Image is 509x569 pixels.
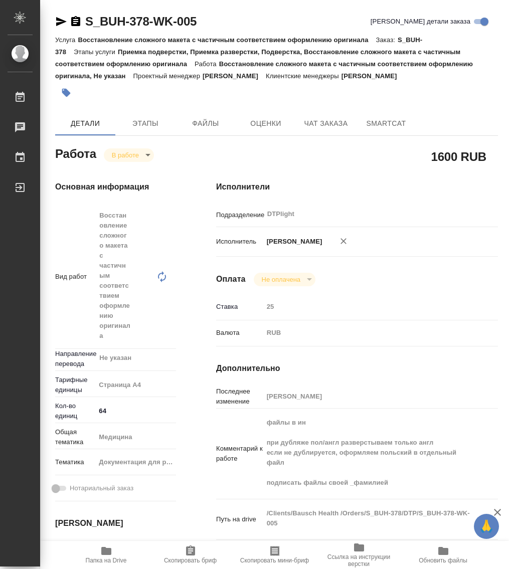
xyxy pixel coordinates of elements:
[323,553,395,567] span: Ссылка на инструкции верстки
[55,82,77,104] button: Добавить тэг
[263,299,475,314] input: Пустое поле
[216,514,263,524] p: Путь на drive
[419,557,467,564] span: Обновить файлы
[342,72,405,80] p: [PERSON_NAME]
[55,272,95,282] p: Вид работ
[74,48,118,56] p: Этапы услуги
[148,541,233,569] button: Скопировать бриф
[55,60,473,80] p: Восстановление сложного макета с частичным соответствием оформлению оригинала, Не указан
[133,72,203,80] p: Проектный менеджер
[55,48,460,68] p: Приемка подверстки, Приемка разверстки, Подверстка, Восстановление сложного макета с частичным со...
[95,404,176,418] input: ✎ Введи что-нибудь
[371,17,470,27] span: [PERSON_NAME] детали заказа
[263,324,475,341] div: RUB
[259,275,303,284] button: Не оплачена
[263,505,475,532] textarea: /Clients/Bausch Health /Orders/S_BUH-378/DTP/S_BUH-378-WK-005
[216,181,498,193] h4: Исполнители
[478,516,495,537] span: 🙏
[55,349,95,369] p: Направление перевода
[195,60,219,68] p: Работа
[362,117,410,130] span: SmartCat
[95,429,186,446] div: Медицина
[95,454,186,471] div: Документация для рег. органов
[431,148,486,165] h2: 1600 RUB
[55,517,176,529] h4: [PERSON_NAME]
[233,541,317,569] button: Скопировать мини-бриф
[70,483,133,493] span: Нотариальный заказ
[55,427,95,447] p: Общая тематика
[70,16,82,28] button: Скопировать ссылку
[55,375,95,395] p: Тарифные единицы
[95,376,186,394] div: Страница А4
[55,457,95,467] p: Тематика
[121,117,169,130] span: Этапы
[401,541,485,569] button: Обновить файлы
[216,444,263,464] p: Комментарий к работе
[104,148,154,162] div: В работе
[242,117,290,130] span: Оценки
[216,362,498,374] h4: Дополнительно
[55,36,78,44] p: Услуга
[263,389,475,404] input: Пустое поле
[332,230,355,252] button: Удалить исполнителя
[55,16,67,28] button: Скопировать ссылку для ЯМессенджера
[164,557,217,564] span: Скопировать бриф
[64,541,148,569] button: Папка на Drive
[216,237,263,247] p: Исполнитель
[302,117,350,130] span: Чат заказа
[55,181,176,193] h4: Основная информация
[109,151,142,159] button: В работе
[216,387,263,407] p: Последнее изменение
[216,328,263,338] p: Валюта
[263,237,322,247] p: [PERSON_NAME]
[263,414,475,491] textarea: файлы в ин при дубляже пол/англ разверстываем только англ если не дублируется, оформляем польский...
[78,36,376,44] p: Восстановление сложного макета с частичным соответствием оформлению оригинала
[216,210,263,220] p: Подразделение
[376,36,398,44] p: Заказ:
[266,72,342,80] p: Клиентские менеджеры
[203,72,266,80] p: [PERSON_NAME]
[85,15,197,28] a: S_BUH-378-WK-005
[61,117,109,130] span: Детали
[182,117,230,130] span: Файлы
[216,273,246,285] h4: Оплата
[86,557,127,564] span: Папка на Drive
[240,557,309,564] span: Скопировать мини-бриф
[474,514,499,539] button: 🙏
[216,302,263,312] p: Ставка
[254,273,315,286] div: В работе
[55,144,96,162] h2: Работа
[55,401,95,421] p: Кол-во единиц
[317,541,401,569] button: Ссылка на инструкции верстки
